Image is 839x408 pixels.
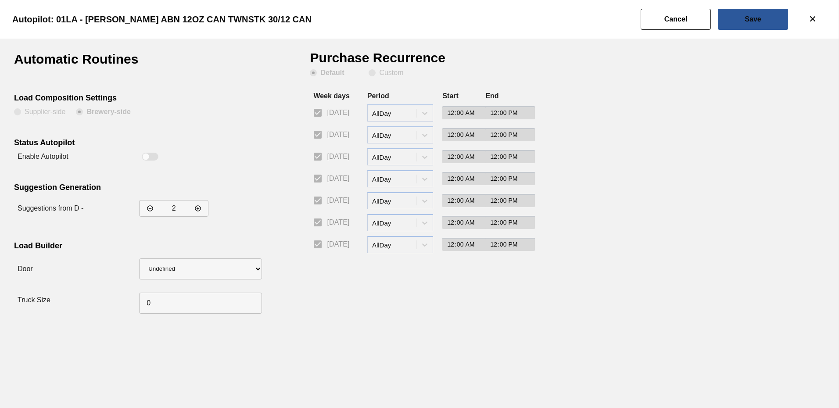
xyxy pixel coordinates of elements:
clb-radio-button: Brewery-side [76,108,131,117]
label: Enable Autopilot [18,153,68,160]
span: [DATE] [327,239,349,250]
span: [DATE] [327,173,349,184]
span: [DATE] [327,217,349,228]
label: Period [367,92,389,100]
h1: Automatic Routines [14,53,170,72]
span: [DATE] [327,107,349,118]
clb-radio-button: Supplier-side [14,108,65,117]
label: Start [442,92,458,100]
label: Door [18,265,33,272]
div: Suggestion Generation [14,183,257,194]
h1: Purchase Recurrence [310,53,466,69]
clb-radio-button: Default [310,69,358,78]
label: Week days [313,92,349,100]
span: [DATE] [327,195,349,206]
div: Load Composition Settings [14,93,257,105]
label: Suggestions from D - [18,204,83,212]
label: End [485,92,498,100]
div: Status Autopilot [14,138,257,150]
clb-radio-button: Custom [369,69,403,78]
span: [DATE] [327,151,349,162]
span: [DATE] [327,129,349,140]
label: Truck Size [18,296,50,304]
div: Load Builder [14,241,257,253]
